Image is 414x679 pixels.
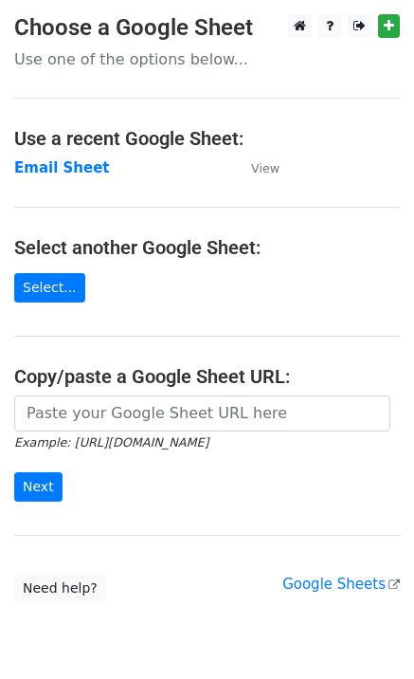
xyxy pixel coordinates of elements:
a: Google Sheets [282,576,400,593]
a: View [232,159,279,176]
h4: Copy/paste a Google Sheet URL: [14,365,400,388]
p: Use one of the options below... [14,49,400,69]
input: Paste your Google Sheet URL here [14,395,390,431]
h4: Select another Google Sheet: [14,236,400,259]
small: Example: [URL][DOMAIN_NAME] [14,435,208,450]
a: Need help? [14,574,106,603]
h4: Use a recent Google Sheet: [14,127,400,150]
a: Email Sheet [14,159,110,176]
small: View [251,161,279,175]
a: Select... [14,273,85,303]
input: Next [14,472,63,502]
h3: Choose a Google Sheet [14,14,400,42]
